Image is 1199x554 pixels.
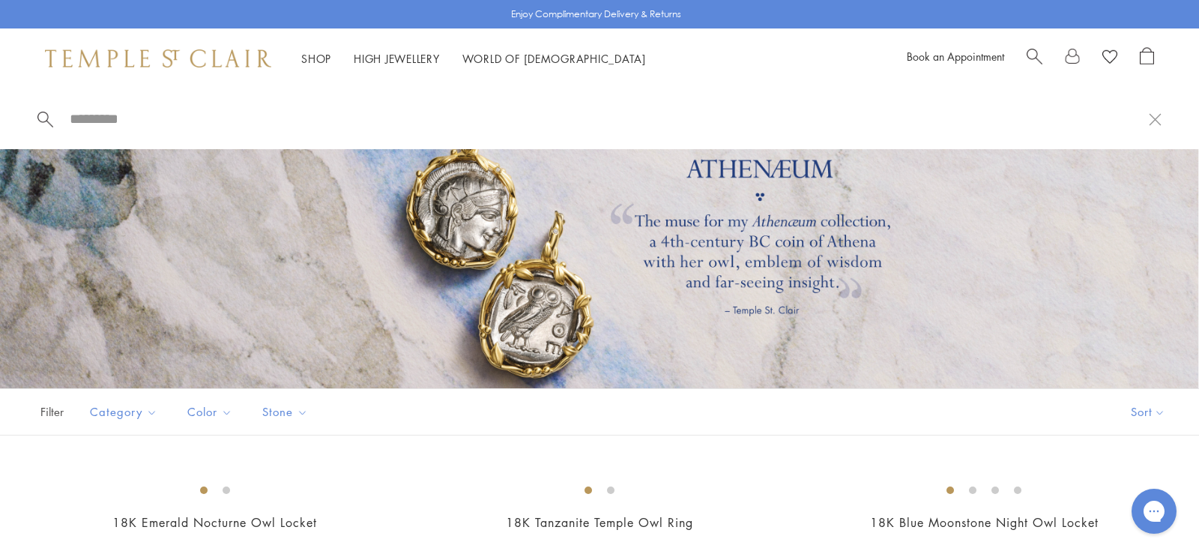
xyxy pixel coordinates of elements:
[1140,47,1154,70] a: Open Shopping Bag
[176,395,244,429] button: Color
[462,51,646,66] a: World of [DEMOGRAPHIC_DATA]World of [DEMOGRAPHIC_DATA]
[112,514,317,531] a: 18K Emerald Nocturne Owl Locket
[301,49,646,68] nav: Main navigation
[251,395,319,429] button: Stone
[301,51,331,66] a: ShopShop
[1097,389,1199,435] button: Show sort by
[511,7,681,22] p: Enjoy Complimentary Delivery & Returns
[180,403,244,421] span: Color
[907,49,1004,64] a: Book an Appointment
[1102,47,1117,70] a: View Wishlist
[82,403,169,421] span: Category
[79,395,169,429] button: Category
[1124,484,1184,539] iframe: Gorgias live chat messenger
[255,403,319,421] span: Stone
[45,49,271,67] img: Temple St. Clair
[354,51,440,66] a: High JewelleryHigh Jewellery
[1027,47,1042,70] a: Search
[870,514,1099,531] a: 18K Blue Moonstone Night Owl Locket
[506,514,693,531] a: 18K Tanzanite Temple Owl Ring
